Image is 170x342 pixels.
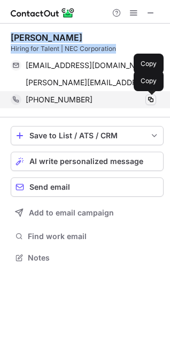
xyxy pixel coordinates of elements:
[11,44,164,54] div: Hiring for Talent | NEC Corporation
[29,209,114,217] span: Add to email campaign
[29,131,145,140] div: Save to List / ATS / CRM
[29,157,143,166] span: AI write personalized message
[29,183,70,191] span: Send email
[11,250,164,265] button: Notes
[26,78,148,87] span: [PERSON_NAME][EMAIL_ADDRESS][PERSON_NAME][DOMAIN_NAME]
[11,126,164,145] button: save-profile-one-click
[26,95,92,105] span: [PHONE_NUMBER]
[28,232,159,241] span: Find work email
[26,61,148,70] span: [EMAIL_ADDRESS][DOMAIN_NAME]
[11,6,75,19] img: ContactOut v5.3.10
[28,253,159,263] span: Notes
[11,177,164,197] button: Send email
[11,152,164,171] button: AI write personalized message
[11,229,164,244] button: Find work email
[11,32,82,43] div: [PERSON_NAME]
[11,203,164,222] button: Add to email campaign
